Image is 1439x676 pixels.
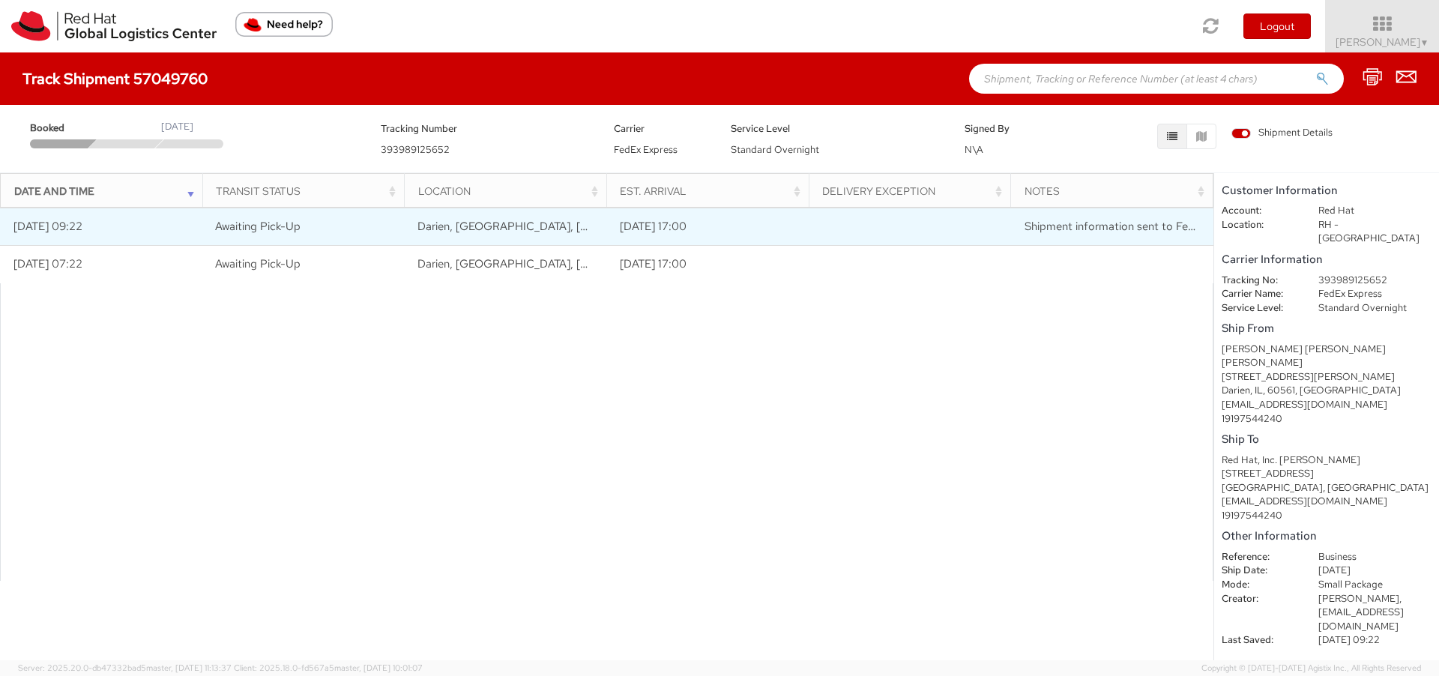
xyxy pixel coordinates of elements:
div: Location [418,184,602,199]
dt: Carrier Name: [1210,287,1307,301]
dt: Account: [1210,204,1307,218]
label: Shipment Details [1231,126,1333,142]
dt: Ship Date: [1210,564,1307,578]
button: Need help? [235,12,333,37]
h5: Service Level [731,124,942,134]
h4: Track Shipment 57049760 [22,70,208,87]
span: N\A [965,143,983,156]
span: 393989125652 [381,143,450,156]
h5: Ship From [1222,322,1432,335]
div: [STREET_ADDRESS] [1222,467,1432,481]
div: [DATE] [161,120,193,134]
dt: Location: [1210,218,1307,232]
h5: Carrier Information [1222,253,1432,266]
span: Copyright © [DATE]-[DATE] Agistix Inc., All Rights Reserved [1201,663,1421,675]
div: [GEOGRAPHIC_DATA], [GEOGRAPHIC_DATA] [1222,481,1432,495]
span: Darien, IL, US [417,256,691,271]
div: Delivery Exception [822,184,1006,199]
span: Client: 2025.18.0-fd567a5 [234,663,423,673]
span: Awaiting Pick-Up [215,256,301,271]
h5: Signed By [965,124,1059,134]
div: 19197544240 [1222,509,1432,523]
div: Notes [1025,184,1208,199]
span: Shipment information sent to FedEx [1025,219,1207,234]
div: [PERSON_NAME] [PERSON_NAME] [PERSON_NAME] [1222,342,1432,370]
div: [STREET_ADDRESS][PERSON_NAME] [1222,370,1432,384]
div: Est. Arrival [620,184,803,199]
span: Awaiting Pick-Up [215,219,301,234]
h5: Other Information [1222,530,1432,543]
dt: Creator: [1210,592,1307,606]
div: Darien, IL, 60561, [GEOGRAPHIC_DATA] [1222,384,1432,398]
img: rh-logistics-00dfa346123c4ec078e1.svg [11,11,217,41]
h5: Carrier [614,124,708,134]
td: [DATE] 17:00 [606,208,809,246]
span: Shipment Details [1231,126,1333,140]
h5: Customer Information [1222,184,1432,197]
h5: Ship To [1222,433,1432,446]
button: Logout [1243,13,1311,39]
span: Booked [30,121,94,136]
h5: Tracking Number [381,124,592,134]
span: [PERSON_NAME], [1318,592,1402,605]
span: [PERSON_NAME] [1336,35,1429,49]
span: ▼ [1420,37,1429,49]
div: Date and Time [14,184,198,199]
dt: Mode: [1210,578,1307,592]
div: [EMAIL_ADDRESS][DOMAIN_NAME] [1222,398,1432,412]
dt: Last Saved: [1210,633,1307,648]
td: [DATE] 17:00 [606,246,809,283]
dt: Service Level: [1210,301,1307,316]
div: Red Hat, Inc. [PERSON_NAME] [1222,453,1432,468]
span: FedEx Express [614,143,678,156]
span: Standard Overnight [731,143,819,156]
input: Shipment, Tracking or Reference Number (at least 4 chars) [969,64,1344,94]
span: Server: 2025.20.0-db47332bad5 [18,663,232,673]
div: [EMAIL_ADDRESS][DOMAIN_NAME] [1222,495,1432,509]
div: 19197544240 [1222,412,1432,426]
dt: Reference: [1210,550,1307,564]
dt: Tracking No: [1210,274,1307,288]
div: Transit Status [216,184,399,199]
span: master, [DATE] 11:13:37 [146,663,232,673]
span: master, [DATE] 10:01:07 [334,663,423,673]
span: Darien, IL, US [417,219,691,234]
